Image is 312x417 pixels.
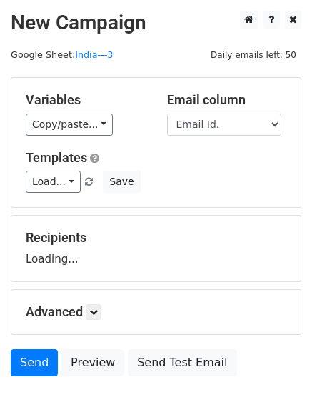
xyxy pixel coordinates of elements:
a: Send Test Email [128,349,236,376]
a: Daily emails left: 50 [206,49,301,60]
a: Load... [26,171,81,193]
h2: New Campaign [11,11,301,35]
h5: Recipients [26,230,286,246]
span: Daily emails left: 50 [206,47,301,63]
a: India---3 [75,49,113,60]
h5: Advanced [26,304,286,320]
a: Preview [61,349,124,376]
small: Google Sheet: [11,49,113,60]
button: Save [103,171,140,193]
a: Send [11,349,58,376]
a: Copy/paste... [26,114,113,136]
h5: Variables [26,92,146,108]
div: Loading... [26,230,286,267]
h5: Email column [167,92,287,108]
a: Templates [26,150,87,165]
